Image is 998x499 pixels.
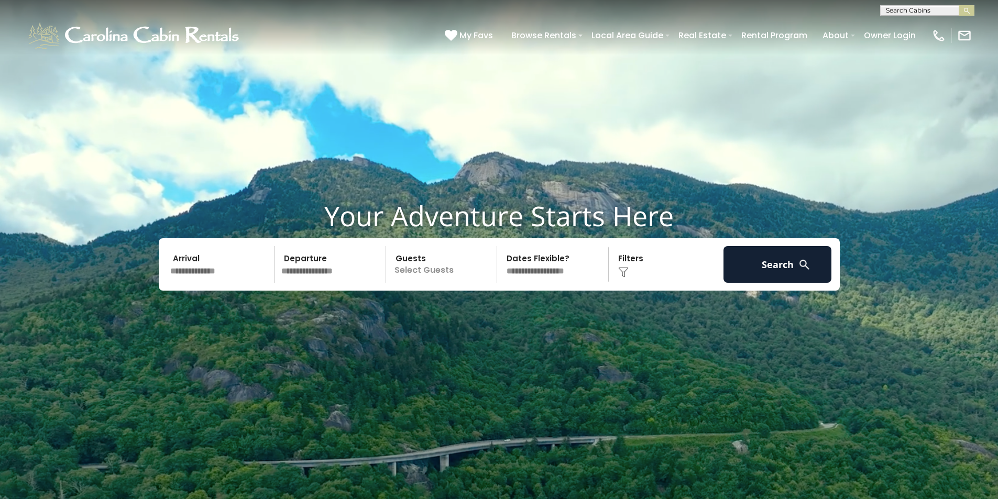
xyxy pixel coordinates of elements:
[931,28,946,43] img: phone-regular-white.png
[723,246,832,283] button: Search
[586,26,668,45] a: Local Area Guide
[445,29,496,42] a: My Favs
[8,199,990,232] h1: Your Adventure Starts Here
[798,258,811,271] img: search-regular-white.png
[736,26,813,45] a: Rental Program
[389,246,497,283] p: Select Guests
[817,26,854,45] a: About
[26,20,244,51] img: White-1-1-2.png
[618,267,629,278] img: filter--v1.png
[957,28,972,43] img: mail-regular-white.png
[673,26,731,45] a: Real Estate
[506,26,582,45] a: Browse Rentals
[459,29,493,42] span: My Favs
[859,26,921,45] a: Owner Login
